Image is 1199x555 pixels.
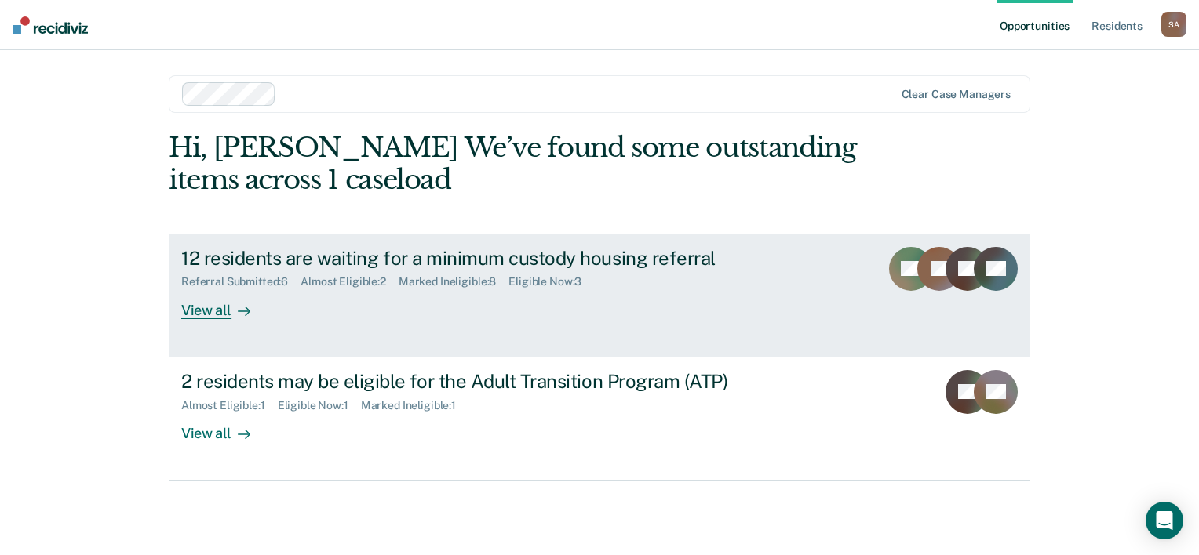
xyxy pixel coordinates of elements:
div: 12 residents are waiting for a minimum custody housing referral [181,247,732,270]
div: View all [181,288,269,319]
div: Eligible Now : 3 [508,275,594,288]
a: 12 residents are waiting for a minimum custody housing referralReferral Submitted:6Almost Eligibl... [169,234,1030,357]
div: Marked Ineligible : 1 [361,399,468,412]
div: Clear case managers [902,88,1011,101]
div: 2 residents may be eligible for the Adult Transition Program (ATP) [181,370,732,393]
div: S A [1161,12,1186,37]
div: Referral Submitted : 6 [181,275,301,288]
img: Recidiviz [13,16,88,34]
div: Open Intercom Messenger [1146,502,1183,539]
div: View all [181,412,269,442]
div: Almost Eligible : 2 [301,275,399,288]
div: Hi, [PERSON_NAME] We’ve found some outstanding items across 1 caseload [169,132,858,196]
div: Marked Ineligible : 8 [399,275,508,288]
div: Almost Eligible : 1 [181,399,278,412]
a: 2 residents may be eligible for the Adult Transition Program (ATP)Almost Eligible:1Eligible Now:1... [169,357,1030,481]
button: SA [1161,12,1186,37]
div: Eligible Now : 1 [278,399,361,412]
